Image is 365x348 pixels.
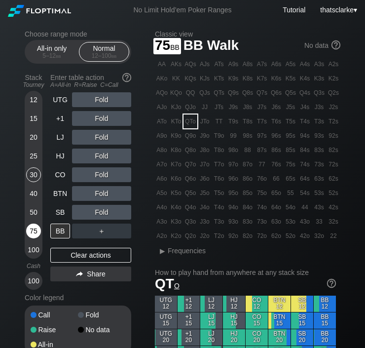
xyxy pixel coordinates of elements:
[174,279,180,290] span: o
[200,329,222,346] div: LJ 20
[269,186,283,200] div: 65o
[327,200,340,214] div: 42s
[111,52,117,59] span: bb
[327,229,340,243] div: 22
[72,224,131,238] div: ＋
[269,172,283,186] div: 66
[255,157,269,171] div: 77
[26,273,41,288] div: 100
[226,186,240,200] div: 95o
[226,157,240,171] div: 97o
[291,329,313,346] div: SB 20
[241,115,255,128] div: T8s
[327,100,340,114] div: J2s
[255,72,269,85] div: K7s
[298,86,312,100] div: Q4s
[31,52,73,59] div: 5 – 12
[78,311,125,318] div: Fold
[168,247,206,255] span: Frequencies
[223,312,245,329] div: HJ 15
[183,143,197,157] div: Q8o
[241,143,255,157] div: 88
[314,312,336,329] div: BB 15
[31,341,78,348] div: All-in
[21,81,46,88] div: Tourney
[72,149,131,163] div: Fold
[312,129,326,143] div: 93s
[298,172,312,186] div: 64s
[169,57,183,71] div: AKs
[241,200,255,214] div: 84o
[198,143,212,157] div: J8o
[318,4,358,15] div: ▾
[155,269,336,276] h2: How to play hand from anywhere at any stack size
[283,6,305,14] a: Tutorial
[284,129,297,143] div: 95s
[56,52,61,59] span: bb
[226,57,240,71] div: A9s
[121,72,132,83] img: help.32db89a4.svg
[183,72,197,85] div: KQs
[26,111,41,126] div: 15
[155,186,169,200] div: A5o
[212,115,226,128] div: TT
[183,115,197,128] div: QTo
[198,86,212,100] div: QJs
[183,57,197,71] div: AQs
[155,115,169,128] div: ATo
[72,92,131,107] div: Fold
[241,215,255,229] div: 83o
[198,172,212,186] div: J6o
[314,329,336,346] div: BB 20
[25,290,131,306] div: Color legend
[183,172,197,186] div: Q6o
[72,205,131,220] div: Fold
[241,72,255,85] div: K8s
[223,329,245,346] div: HJ 20
[255,86,269,100] div: Q7s
[241,57,255,71] div: A8s
[183,200,197,214] div: Q4o
[169,72,183,85] div: KK
[255,115,269,128] div: T7s
[226,229,240,243] div: 92o
[226,86,240,100] div: Q9s
[255,215,269,229] div: 73o
[284,172,297,186] div: 65s
[183,100,197,114] div: QJo
[246,312,268,329] div: CO 15
[312,72,326,85] div: K3s
[284,186,297,200] div: 55
[284,229,297,243] div: 52o
[155,200,169,214] div: A4o
[200,296,222,312] div: LJ 12
[50,149,70,163] div: HJ
[50,81,131,88] div: A=All-in R=Raise C=Call
[155,86,169,100] div: AQo
[212,157,226,171] div: T7o
[155,72,169,85] div: AKo
[298,115,312,128] div: T4s
[255,186,269,200] div: 75o
[198,157,212,171] div: J7o
[284,115,297,128] div: T5s
[198,100,212,114] div: JJ
[50,70,131,92] div: Enter table action
[312,229,326,243] div: 32o
[269,200,283,214] div: 64o
[298,100,312,114] div: J4s
[255,129,269,143] div: 97s
[198,115,212,128] div: JTo
[312,200,326,214] div: 43s
[284,57,297,71] div: A5s
[268,296,291,312] div: BTN 12
[268,312,291,329] div: BTN 15
[183,129,197,143] div: Q9o
[255,100,269,114] div: J7s
[169,143,183,157] div: K8o
[269,115,283,128] div: T6s
[26,130,41,145] div: 20
[246,296,268,312] div: CO 12
[72,111,131,126] div: Fold
[312,86,326,100] div: Q3s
